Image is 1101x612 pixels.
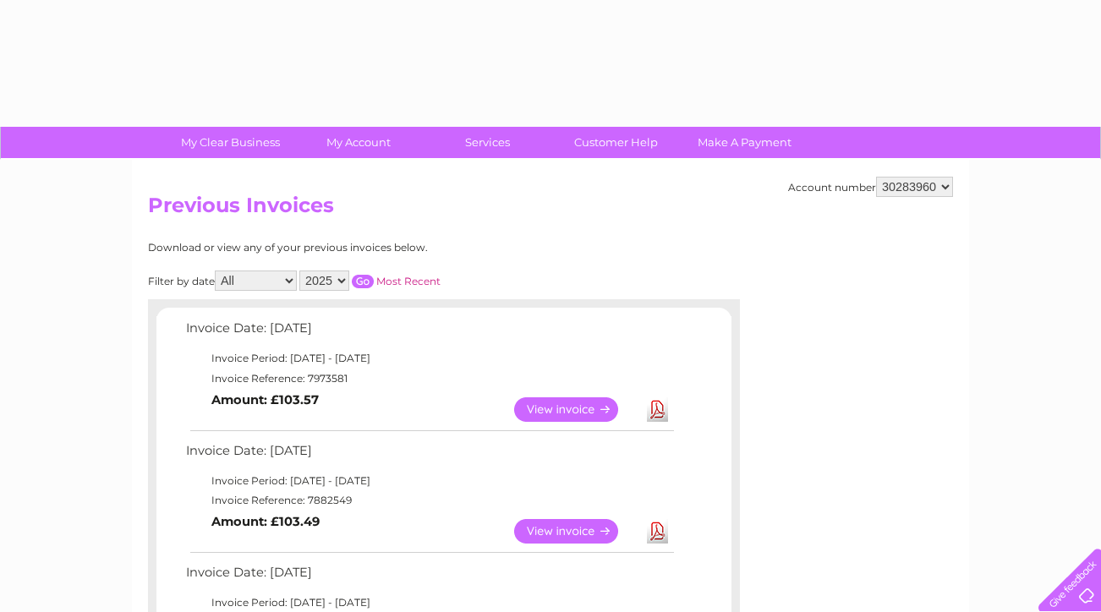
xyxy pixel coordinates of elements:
[148,194,953,226] h2: Previous Invoices
[418,127,557,158] a: Services
[148,270,592,291] div: Filter by date
[788,177,953,197] div: Account number
[647,519,668,544] a: Download
[211,514,320,529] b: Amount: £103.49
[182,348,676,369] td: Invoice Period: [DATE] - [DATE]
[182,440,676,471] td: Invoice Date: [DATE]
[148,242,592,254] div: Download or view any of your previous invoices below.
[182,369,676,389] td: Invoice Reference: 7973581
[182,471,676,491] td: Invoice Period: [DATE] - [DATE]
[182,490,676,511] td: Invoice Reference: 7882549
[546,127,686,158] a: Customer Help
[182,561,676,593] td: Invoice Date: [DATE]
[675,127,814,158] a: Make A Payment
[647,397,668,422] a: Download
[161,127,300,158] a: My Clear Business
[514,397,638,422] a: View
[376,275,441,287] a: Most Recent
[182,317,676,348] td: Invoice Date: [DATE]
[289,127,429,158] a: My Account
[211,392,319,407] b: Amount: £103.57
[514,519,638,544] a: View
